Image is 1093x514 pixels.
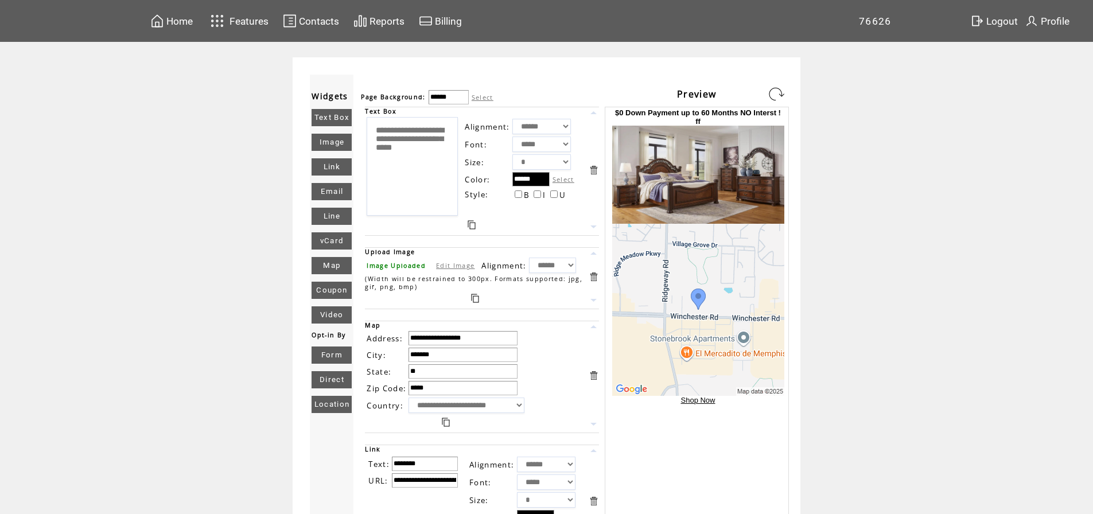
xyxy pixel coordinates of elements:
[588,445,599,456] a: Move this item up
[553,175,574,184] label: Select
[312,208,352,225] a: Line
[368,476,388,486] span: URL:
[365,321,380,329] span: Map
[419,14,433,28] img: creidtcard.svg
[465,174,490,185] span: Color:
[588,370,599,381] a: Delete this item
[367,367,391,377] span: State:
[1025,14,1038,28] img: profile.svg
[312,257,352,274] a: Map
[612,126,784,224] img: images
[365,248,415,256] span: Upload Image
[361,93,425,101] span: Page Background:
[312,109,352,126] a: Text Box
[368,459,390,469] span: Text:
[469,495,489,505] span: Size:
[312,158,352,176] a: Link
[312,306,352,324] a: Video
[588,419,599,430] a: Move this item down
[559,190,566,200] span: U
[465,122,509,132] span: Alignment:
[312,91,348,102] span: Widgets
[283,14,297,28] img: contacts.svg
[1023,12,1071,30] a: Profile
[615,108,781,126] font: $0 Down Payment up to 60 Months NO Interst ! ff
[472,93,493,102] label: Select
[1041,15,1069,27] span: Profile
[968,12,1023,30] a: Logout
[150,14,164,28] img: home.svg
[207,11,227,30] img: features.svg
[312,396,352,413] a: Location
[588,295,599,306] a: Move this item down
[588,221,599,232] a: Move this item down
[588,271,599,282] a: Delete this item
[367,400,403,411] span: Country:
[681,396,715,404] font: Shop Now
[465,139,487,150] span: Font:
[970,14,984,28] img: exit.svg
[681,402,715,403] a: Shop Now
[469,460,514,470] span: Alignment:
[469,477,492,488] span: Font:
[465,157,484,168] span: Size:
[859,15,892,27] span: 76626
[677,88,716,100] span: Preview
[986,15,1018,27] span: Logout
[365,445,380,453] span: Link
[312,134,352,151] a: Image
[353,14,367,28] img: chart.svg
[149,12,195,30] a: Home
[367,333,403,344] span: Address:
[435,15,462,27] span: Billing
[312,232,352,250] a: vCard
[230,15,269,27] span: Features
[417,12,464,30] a: Billing
[524,190,530,200] span: B
[481,260,526,271] span: Alignment:
[352,12,406,30] a: Reports
[442,418,450,427] a: Duplicate this item
[588,321,599,332] a: Move this item up
[312,346,352,364] a: Form
[166,15,193,27] span: Home
[367,262,426,270] span: Image Uploaded
[281,12,341,30] a: Contacts
[369,15,404,27] span: Reports
[312,282,352,299] a: Coupon
[588,165,599,176] a: Delete this item
[588,107,599,118] a: Move this item up
[365,107,396,115] span: Text Box
[299,15,339,27] span: Contacts
[312,331,345,339] span: Opt-in By
[367,383,406,394] span: Zip Code:
[205,10,270,32] a: Features
[367,350,386,360] span: City:
[312,371,352,388] a: Direct
[312,183,352,200] a: Email
[588,248,599,259] a: Move this item up
[468,220,476,229] a: Duplicate this item
[436,261,474,270] a: Edit Image
[588,496,599,507] a: Delete this item
[365,275,582,291] span: (Width will be restrained to 300px. Formats supported: jpg, gif, png, bmp)
[465,189,488,200] span: Style:
[471,294,479,303] a: Duplicate this item
[543,190,546,200] span: I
